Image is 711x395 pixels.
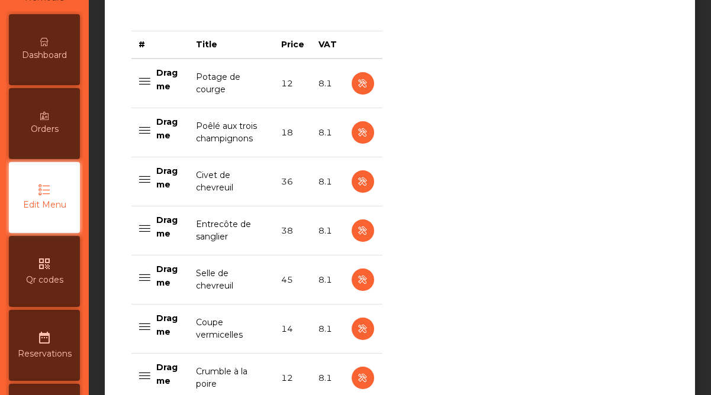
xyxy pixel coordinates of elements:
[156,361,182,387] p: Drag me
[156,115,182,142] p: Drag me
[311,157,344,206] td: 8.1
[274,31,311,59] th: Price
[311,59,344,108] td: 8.1
[18,348,72,360] span: Reservations
[189,108,275,157] td: Poêlé aux trois champignons
[156,213,182,240] p: Drag me
[189,255,275,305] td: Selle de chevreuil
[131,31,189,59] th: #
[156,66,182,93] p: Drag me
[156,263,182,289] p: Drag me
[189,59,275,108] td: Potage de courge
[311,255,344,305] td: 8.1
[37,257,52,271] i: qr_code
[189,157,275,206] td: Civet de chevreuil
[274,157,311,206] td: 36
[311,108,344,157] td: 8.1
[311,31,344,59] th: VAT
[189,305,275,354] td: Coupe vermicelles
[156,164,182,191] p: Drag me
[26,274,63,286] span: Qr codes
[156,312,182,338] p: Drag me
[23,199,66,211] span: Edit Menu
[22,49,67,61] span: Dashboard
[274,206,311,255] td: 38
[31,123,59,135] span: Orders
[274,59,311,108] td: 12
[274,255,311,305] td: 45
[189,206,275,255] td: Entrecôte de sanglier
[311,305,344,354] td: 8.1
[37,331,52,345] i: date_range
[189,31,275,59] th: Title
[311,206,344,255] td: 8.1
[274,305,311,354] td: 14
[274,108,311,157] td: 18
